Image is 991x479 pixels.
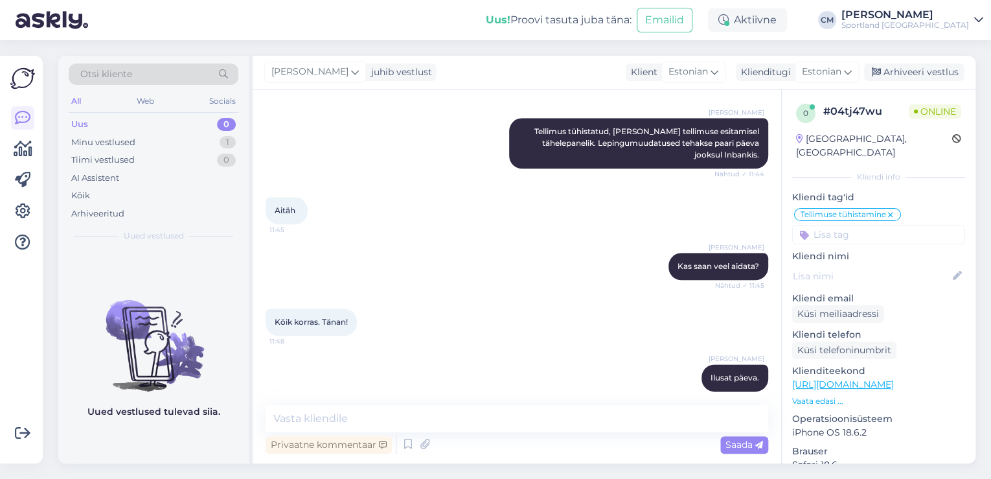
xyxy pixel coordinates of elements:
div: # 04tj47wu [823,104,909,119]
span: 11:48 [716,392,764,402]
p: Kliendi email [792,292,965,305]
span: [PERSON_NAME] [709,354,764,364]
p: Brauser [792,445,965,458]
div: Arhiveeri vestlus [864,64,964,81]
div: [PERSON_NAME] [841,10,969,20]
span: Estonian [802,65,841,79]
div: Kõik [71,189,90,202]
input: Lisa nimi [793,269,950,283]
span: Tellimuse tühistamine [801,211,886,218]
div: 0 [217,118,236,131]
div: Minu vestlused [71,136,135,149]
span: Uued vestlused [124,230,184,242]
span: Aitäh [275,205,295,215]
button: Emailid [637,8,692,32]
div: Kliendi info [792,171,965,183]
span: 11:48 [269,336,318,346]
p: Vaata edasi ... [792,395,965,407]
span: Otsi kliente [80,67,132,81]
div: Arhiveeritud [71,207,124,220]
span: 0 [803,108,808,118]
div: [GEOGRAPHIC_DATA], [GEOGRAPHIC_DATA] [796,132,952,159]
div: Proovi tasuta juba täna: [486,12,632,28]
img: No chats [58,277,249,393]
img: Askly Logo [10,66,35,91]
a: [PERSON_NAME]Sportland [GEOGRAPHIC_DATA] [841,10,983,30]
span: Nähtud ✓ 11:45 [715,281,764,290]
span: Nähtud ✓ 11:44 [714,169,764,179]
span: 11:45 [269,225,318,235]
p: Klienditeekond [792,364,965,378]
div: AI Assistent [71,172,119,185]
p: Kliendi nimi [792,250,965,263]
span: Kōik korras. Tänan! [275,317,348,327]
div: Socials [207,93,238,110]
div: Tiimi vestlused [71,154,135,167]
div: 1 [220,136,236,149]
p: Kliendi tag'id [792,191,965,204]
p: Kliendi telefon [792,328,965,342]
div: 0 [217,154,236,167]
div: Klient [626,65,657,79]
p: Safari 18.6 [792,458,965,472]
p: iPhone OS 18.6.2 [792,426,965,439]
div: Privaatne kommentaar [266,436,392,454]
span: Ilusat päeva. [711,373,759,382]
span: Kas saan veel aidata? [678,261,759,271]
span: [PERSON_NAME] [271,65,348,79]
span: [PERSON_NAME] [709,242,764,252]
div: CM [818,11,836,29]
div: juhib vestlust [366,65,432,79]
div: Küsi telefoninumbrit [792,342,896,359]
a: [URL][DOMAIN_NAME] [792,379,894,390]
b: Uus! [486,14,510,26]
div: Uus [71,118,88,131]
div: Klienditugi [736,65,791,79]
span: Online [909,104,961,119]
div: Web [134,93,157,110]
input: Lisa tag [792,225,965,244]
span: Estonian [668,65,708,79]
span: [PERSON_NAME] [709,108,764,117]
div: Küsi meiliaadressi [792,305,884,323]
span: Saada [725,439,763,450]
p: Uued vestlused tulevad siia. [87,405,220,419]
div: Sportland [GEOGRAPHIC_DATA] [841,20,969,30]
p: Operatsioonisüsteem [792,412,965,426]
div: All [69,93,84,110]
div: Aktiivne [708,8,787,32]
span: Tellimus tühistatud, [PERSON_NAME] tellimuse esitamisel tähelepanelik. Lepingumuudatused tehakse ... [534,126,761,159]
